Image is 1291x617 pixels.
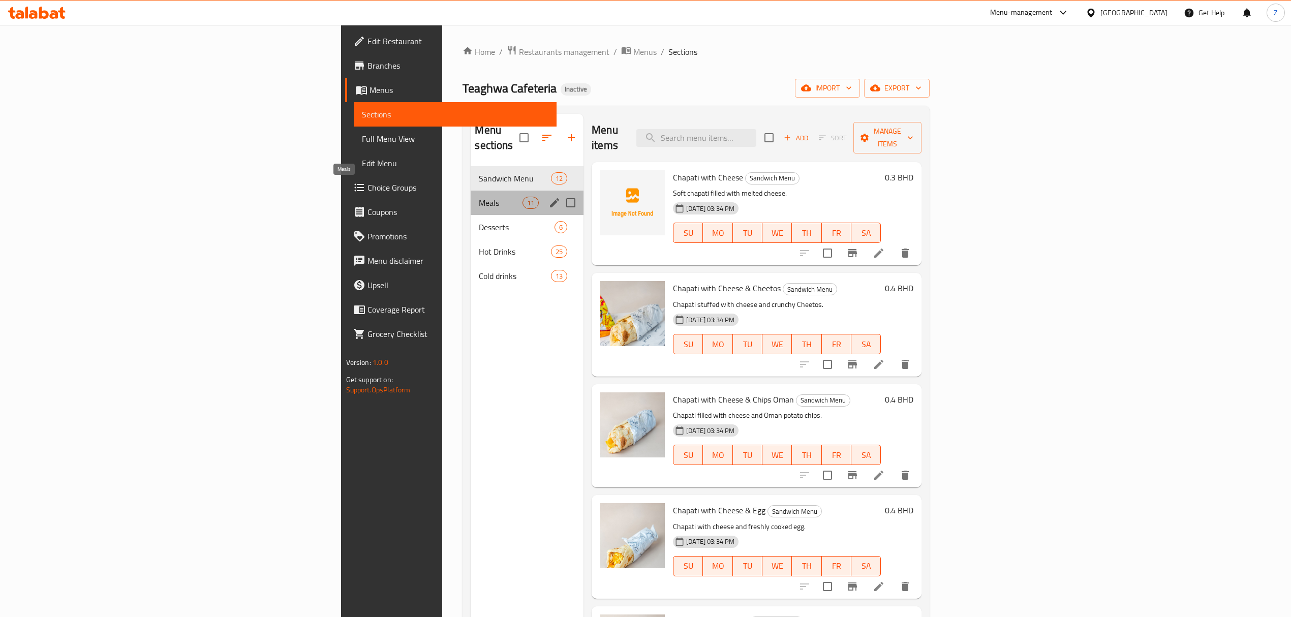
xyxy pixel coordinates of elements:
span: TU [737,448,758,462]
span: Select to update [817,576,838,597]
button: export [864,79,930,98]
button: TH [792,445,821,465]
span: Sandwich Menu [796,394,850,406]
div: items [551,270,567,282]
span: 25 [551,247,567,257]
span: Sandwich Menu [783,284,837,295]
a: Upsell [345,273,557,297]
div: Desserts [479,221,555,233]
button: SU [673,445,703,465]
span: SU [678,559,699,573]
a: Menu disclaimer [345,249,557,273]
button: SA [851,445,881,465]
button: Branch-specific-item [840,241,865,265]
button: TH [792,223,821,243]
a: Edit menu item [873,358,885,371]
input: search [636,129,756,147]
span: TH [796,226,817,240]
span: 1.0.0 [373,356,388,369]
h6: 0.3 BHD [885,170,913,184]
span: MO [707,337,728,352]
span: Sandwich Menu [768,506,821,517]
span: TH [796,337,817,352]
button: Branch-specific-item [840,463,865,487]
span: Cold drinks [479,270,550,282]
p: Soft chapati filled with melted cheese. [673,187,881,200]
button: SA [851,556,881,576]
span: Upsell [367,279,548,291]
span: WE [766,559,788,573]
div: Sandwich Menu [796,394,850,407]
span: Promotions [367,230,548,242]
button: WE [762,445,792,465]
a: Coverage Report [345,297,557,322]
button: TH [792,334,821,354]
span: SU [678,448,699,462]
a: Coupons [345,200,557,224]
span: Menu disclaimer [367,255,548,267]
div: Sandwich Menu [767,505,822,517]
div: Hot Drinks25 [471,239,583,264]
p: Chapati filled with cheese and Oman potato chips. [673,409,881,422]
button: edit [547,195,562,210]
span: Coverage Report [367,303,548,316]
span: WE [766,448,788,462]
button: Add [780,130,812,146]
button: Branch-specific-item [840,352,865,377]
a: Edit menu item [873,469,885,481]
span: SU [678,337,699,352]
span: Select to update [817,354,838,375]
button: delete [893,574,917,599]
button: MO [703,334,732,354]
span: SA [855,337,877,352]
span: MO [707,448,728,462]
span: [DATE] 03:34 PM [682,315,739,325]
span: Get support on: [346,373,393,386]
span: Sandwich Menu [479,172,550,184]
span: Chapati with Cheese [673,170,743,185]
button: MO [703,223,732,243]
button: FR [822,445,851,465]
div: Meals11edit [471,191,583,215]
button: FR [822,334,851,354]
a: Grocery Checklist [345,322,557,346]
span: Sort sections [535,126,559,150]
span: export [872,82,921,95]
a: Full Menu View [354,127,557,151]
span: Add [782,132,810,144]
span: WE [766,337,788,352]
button: SA [851,334,881,354]
a: Restaurants management [507,45,609,58]
a: Edit Restaurant [345,29,557,53]
span: SU [678,226,699,240]
button: MO [703,556,732,576]
h6: 0.4 BHD [885,281,913,295]
button: TU [733,223,762,243]
img: Chapati with Cheese & Chips Oman [600,392,665,457]
span: FR [826,226,847,240]
div: items [555,221,567,233]
span: Menus [370,84,548,96]
span: Grocery Checklist [367,328,548,340]
span: Edit Menu [362,157,548,169]
span: [DATE] 03:34 PM [682,204,739,213]
a: Menus [621,45,657,58]
span: Select section [758,127,780,148]
span: Menus [633,46,657,58]
span: Choice Groups [367,181,548,194]
span: 12 [551,174,567,183]
span: Add item [780,130,812,146]
span: 6 [555,223,567,232]
span: Hot Drinks [479,245,550,258]
div: Menu-management [990,7,1053,19]
span: FR [826,559,847,573]
span: FR [826,337,847,352]
img: Chapati with Cheese [600,170,665,235]
span: Chapati with Cheese & Chips Oman [673,392,794,407]
span: TU [737,559,758,573]
span: Sections [362,108,548,120]
div: Cold drinks13 [471,264,583,288]
button: delete [893,352,917,377]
